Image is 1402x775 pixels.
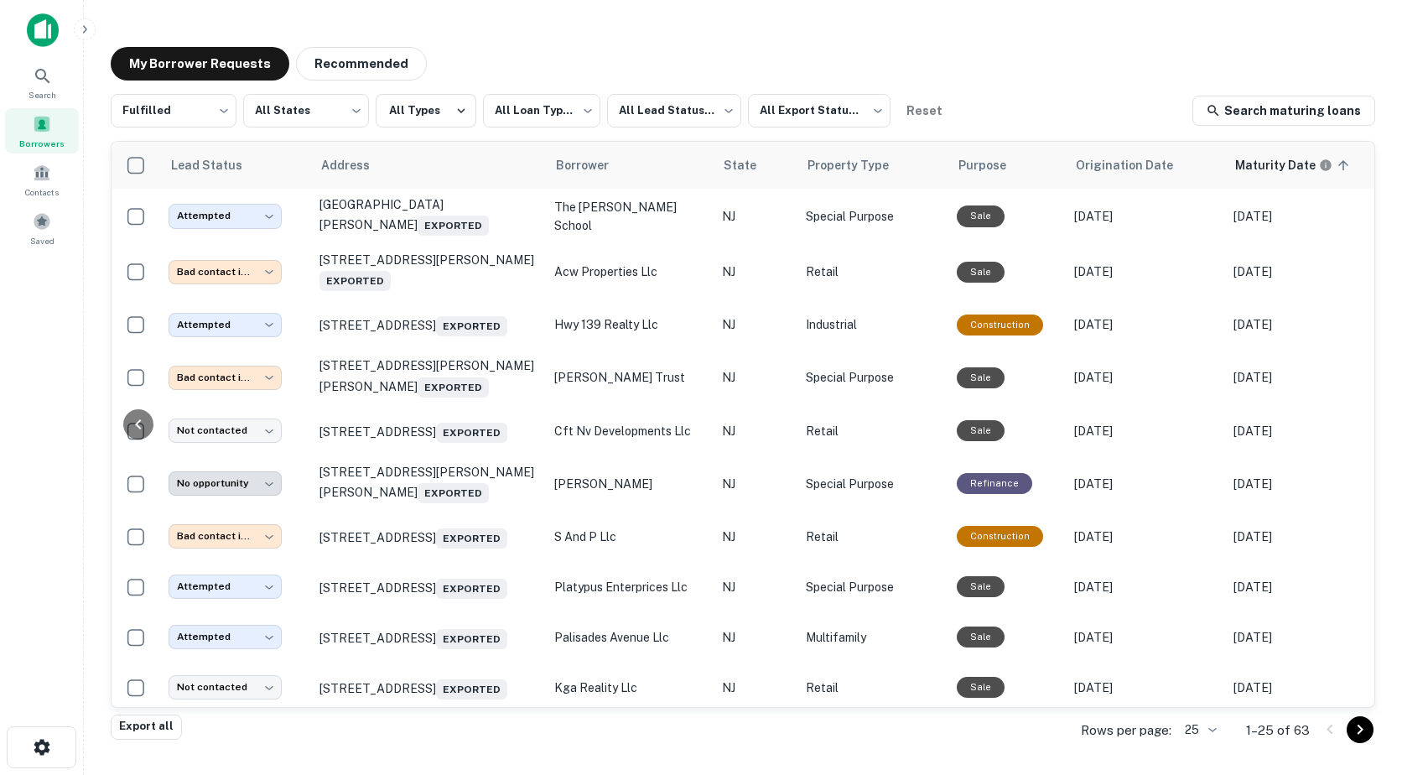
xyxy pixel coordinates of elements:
p: [STREET_ADDRESS] [319,525,537,549]
p: kga reality llc [554,679,705,697]
p: NJ [722,422,789,440]
p: Rows per page: [1081,720,1171,741]
p: [GEOGRAPHIC_DATA][PERSON_NAME] [319,197,537,236]
div: This loan purpose was for construction [957,526,1043,547]
p: [DATE] [1233,679,1376,697]
span: Contacts [25,185,59,199]
p: [STREET_ADDRESS][PERSON_NAME] [319,252,537,291]
div: All Loan Types [483,89,600,133]
p: [STREET_ADDRESS][PERSON_NAME][PERSON_NAME] [319,465,537,503]
p: [DATE] [1074,475,1217,493]
div: This loan purpose was for construction [957,315,1043,335]
p: hwy 139 realty llc [554,315,705,334]
span: Exported [436,629,507,649]
span: Address [321,155,392,175]
p: Retail [806,679,940,697]
div: Fulfilled [111,89,236,133]
div: 25 [1178,718,1219,742]
div: Sale [957,262,1005,283]
p: [PERSON_NAME] trust [554,368,705,387]
span: Exported [418,483,489,503]
div: All Export Statuses [748,89,891,133]
span: Exported [436,423,507,443]
p: s and p llc [554,528,705,546]
p: NJ [722,528,789,546]
p: NJ [722,578,789,596]
p: Special Purpose [806,368,940,387]
p: Special Purpose [806,207,940,226]
span: Exported [436,579,507,599]
div: Not contacted [169,419,282,443]
span: Exported [319,271,391,291]
button: My Borrower Requests [111,47,289,81]
div: Sale [957,627,1005,648]
p: NJ [722,368,789,387]
div: Attempted [169,625,282,649]
p: [DATE] [1074,422,1217,440]
button: Export all [111,715,182,740]
p: [DATE] [1233,422,1376,440]
div: Sale [957,576,1005,597]
p: [STREET_ADDRESS] [319,575,537,599]
p: [STREET_ADDRESS] [319,676,537,700]
th: Address [311,142,546,189]
p: Special Purpose [806,578,940,596]
a: Borrowers [5,108,79,153]
p: [DATE] [1233,207,1376,226]
button: Recommended [296,47,427,81]
h6: Maturity Date [1235,156,1316,174]
span: Saved [30,234,55,247]
p: the [PERSON_NAME] school [554,198,705,235]
p: [STREET_ADDRESS][PERSON_NAME][PERSON_NAME] [319,358,537,397]
p: [DATE] [1074,315,1217,334]
p: [DATE] [1074,528,1217,546]
p: acw properties llc [554,263,705,281]
p: NJ [722,679,789,697]
button: All Types [376,94,476,127]
iframe: Chat Widget [1318,641,1402,721]
p: Retail [806,263,940,281]
th: Maturity dates displayed may be estimated. Please contact the lender for the most accurate maturi... [1225,142,1384,189]
img: capitalize-icon.png [27,13,59,47]
div: Attempted [169,204,282,228]
p: cft nv developments llc [554,422,705,440]
p: platypus enterprices llc [554,578,705,596]
span: Borrowers [19,137,65,150]
p: NJ [722,263,789,281]
span: Origination Date [1076,155,1195,175]
a: Search maturing loans [1192,96,1375,126]
span: Property Type [807,155,911,175]
span: Exported [436,316,507,336]
button: Reset [897,94,951,127]
p: NJ [722,475,789,493]
div: All States [243,89,369,133]
div: Maturity dates displayed may be estimated. Please contact the lender for the most accurate maturi... [1235,156,1332,174]
th: Lead Status [160,142,311,189]
span: Lead Status [170,155,264,175]
th: Purpose [948,142,1066,189]
div: Sale [957,367,1005,388]
span: Exported [436,679,507,700]
button: Go to next page [1347,716,1373,743]
th: Property Type [797,142,948,189]
div: Sale [957,677,1005,698]
div: Contacts [5,157,79,202]
div: No opportunity [169,471,282,496]
p: [DATE] [1233,475,1376,493]
p: Multifamily [806,628,940,647]
span: Exported [418,216,489,236]
div: This loan purpose was for refinancing [957,473,1032,494]
th: Borrower [546,142,714,189]
p: Retail [806,528,940,546]
th: State [714,142,797,189]
p: Special Purpose [806,475,940,493]
span: Exported [436,528,507,549]
p: [DATE] [1074,628,1217,647]
p: [DATE] [1233,315,1376,334]
p: [DATE] [1074,679,1217,697]
a: Search [5,60,79,105]
p: [DATE] [1074,207,1217,226]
